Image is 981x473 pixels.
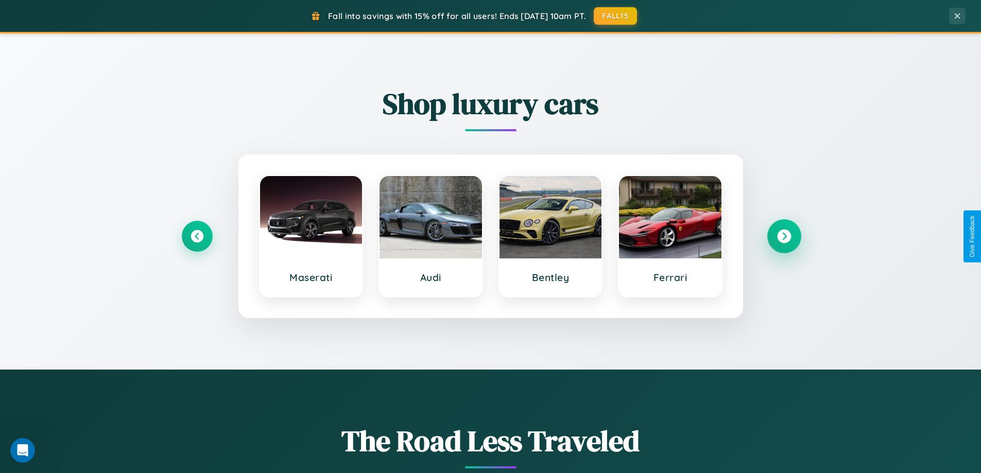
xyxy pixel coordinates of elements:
h1: The Road Less Traveled [182,421,800,461]
h3: Ferrari [629,271,711,284]
span: Fall into savings with 15% off for all users! Ends [DATE] 10am PT. [328,11,586,21]
h3: Maserati [270,271,352,284]
h3: Audi [390,271,472,284]
h2: Shop luxury cars [182,84,800,124]
div: Give Feedback [969,216,976,257]
h3: Bentley [510,271,592,284]
iframe: Intercom live chat [10,438,35,463]
button: FALL15 [594,7,637,25]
